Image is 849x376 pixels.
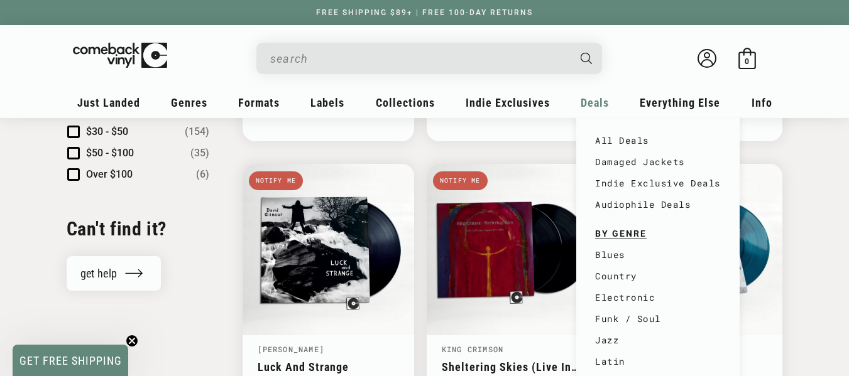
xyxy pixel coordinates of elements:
[595,130,721,151] a: All Deals
[67,256,162,291] a: get help
[595,266,721,287] a: Country
[190,146,209,161] span: Number of products: (35)
[442,360,583,373] a: Sheltering Skies (Live In [GEOGRAPHIC_DATA], [DATE])
[256,43,602,74] div: Search
[77,96,140,109] span: Just Landed
[466,96,550,109] span: Indie Exclusives
[270,46,568,72] input: When autocomplete results are available use up and down arrows to review and enter to select
[19,354,122,367] span: GET FREE SHIPPING
[376,96,435,109] span: Collections
[126,335,138,347] button: Close teaser
[258,360,399,373] a: Luck And Strange
[752,96,772,109] span: Info
[196,167,209,182] span: Number of products: (6)
[86,126,128,137] span: $30 - $50
[238,96,280,109] span: Formats
[745,56,749,66] span: 0
[595,287,721,308] a: Electronic
[595,194,721,215] a: Audiophile Deals
[171,96,207,109] span: Genres
[595,308,721,330] a: Funk / Soul
[442,344,503,354] a: King Crimson
[595,244,721,266] a: Blues
[67,217,210,241] h2: Can't find it?
[569,43,603,74] button: Search
[304,8,545,17] a: FREE SHIPPING $89+ | FREE 100-DAY RETURNS
[581,96,609,109] span: Deals
[86,147,134,159] span: $50 - $100
[640,96,720,109] span: Everything Else
[626,360,767,373] a: Luck And Strange
[595,173,721,194] a: Indie Exclusive Deals
[86,168,133,180] span: Over $100
[595,151,721,173] a: Damaged Jackets
[595,351,721,372] a: Latin
[258,344,325,354] a: [PERSON_NAME]
[310,96,344,109] span: Labels
[185,124,209,139] span: Number of products: (154)
[13,345,128,376] div: GET FREE SHIPPINGClose teaser
[595,330,721,351] a: Jazz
